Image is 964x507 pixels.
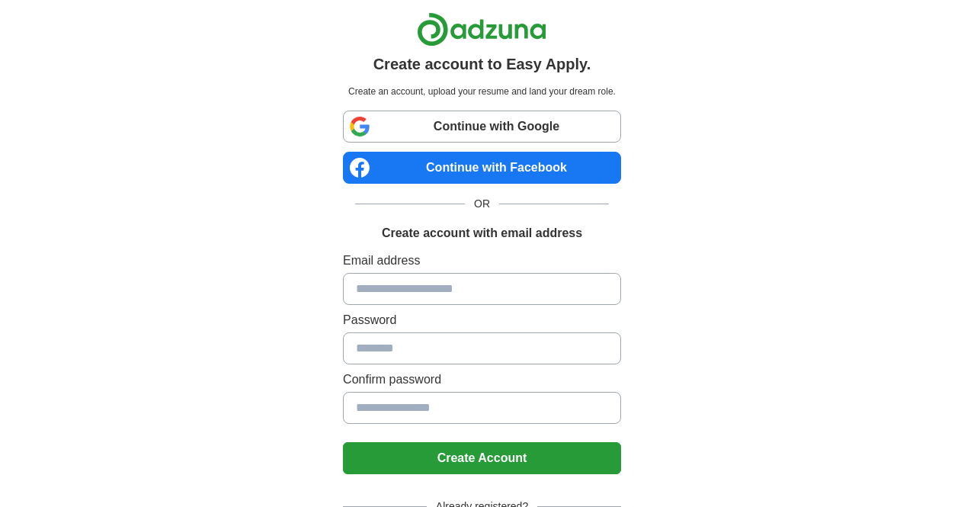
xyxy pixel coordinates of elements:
[343,152,621,184] a: Continue with Facebook
[343,311,621,329] label: Password
[343,111,621,143] a: Continue with Google
[465,196,499,212] span: OR
[343,252,621,270] label: Email address
[373,53,591,75] h1: Create account to Easy Apply.
[417,12,546,47] img: Adzuna logo
[382,224,582,242] h1: Create account with email address
[343,371,621,389] label: Confirm password
[343,442,621,474] button: Create Account
[346,85,618,98] p: Create an account, upload your resume and land your dream role.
